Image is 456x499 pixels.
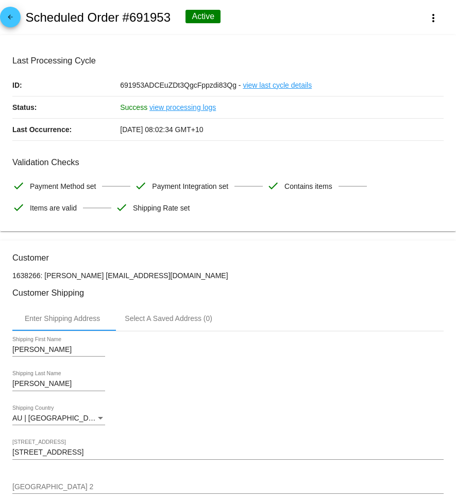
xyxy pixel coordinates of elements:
[12,414,105,423] mat-select: Shipping Country
[427,12,440,24] mat-icon: more_vert
[12,74,120,96] p: ID:
[12,271,444,280] p: 1638266: [PERSON_NAME] [EMAIL_ADDRESS][DOMAIN_NAME]
[12,119,120,140] p: Last Occurrence:
[120,125,203,134] span: [DATE] 08:02:34 GMT+10
[12,180,25,192] mat-icon: check
[25,314,100,323] div: Enter Shipping Address
[30,197,77,219] span: Items are valid
[115,201,128,214] mat-icon: check
[125,314,212,323] div: Select A Saved Address (0)
[12,253,444,263] h3: Customer
[12,380,105,388] input: Shipping Last Name
[12,96,120,118] p: Status:
[185,10,221,23] div: Active
[120,103,147,111] span: Success
[149,96,216,118] a: view processing logs
[120,81,241,89] span: 691953ADCEuZDt3QgcFppzdi83Qg -
[133,197,190,219] span: Shipping Rate set
[284,175,332,197] span: Contains items
[12,56,444,66] h3: Last Processing Cycle
[12,414,104,422] span: AU | [GEOGRAPHIC_DATA]
[134,180,147,192] mat-icon: check
[12,346,105,354] input: Shipping First Name
[152,175,228,197] span: Payment Integration set
[12,288,444,298] h3: Customer Shipping
[25,10,171,25] h2: Scheduled Order #691953
[243,74,312,96] a: view last cycle details
[267,180,279,192] mat-icon: check
[4,13,16,26] mat-icon: arrow_back
[12,201,25,214] mat-icon: check
[12,483,444,491] input: Shipping Street 2
[12,448,444,457] input: Shipping Street 1
[12,157,444,167] h3: Validation Checks
[30,175,96,197] span: Payment Method set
